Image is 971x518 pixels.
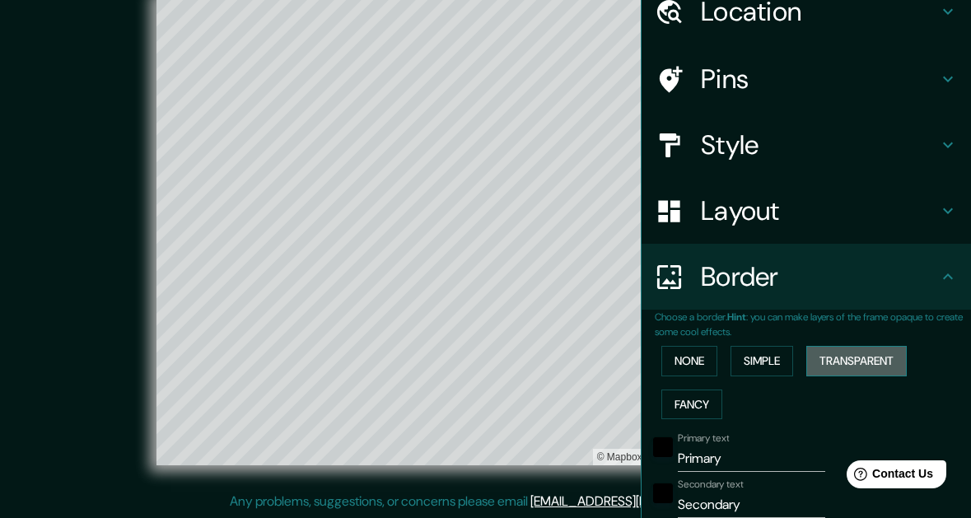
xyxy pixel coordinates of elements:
div: Style [642,112,971,178]
a: [EMAIL_ADDRESS][DOMAIN_NAME] [530,492,734,510]
button: black [653,483,673,503]
div: Pins [642,46,971,112]
button: Simple [731,346,793,376]
button: Fancy [661,390,722,420]
button: None [661,346,717,376]
p: Choose a border. : you can make layers of the frame opaque to create some cool effects. [655,310,971,339]
label: Primary text [678,432,729,446]
h4: Style [701,128,938,161]
button: black [653,437,673,457]
a: Mapbox [597,451,642,463]
h4: Border [701,260,938,293]
h4: Pins [701,63,938,96]
div: Border [642,244,971,310]
p: Any problems, suggestions, or concerns please email . [230,492,736,511]
iframe: Help widget launcher [824,454,953,500]
label: Secondary text [678,478,744,492]
h4: Layout [701,194,938,227]
button: Transparent [806,346,907,376]
b: Hint [727,310,746,324]
div: Layout [642,178,971,244]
